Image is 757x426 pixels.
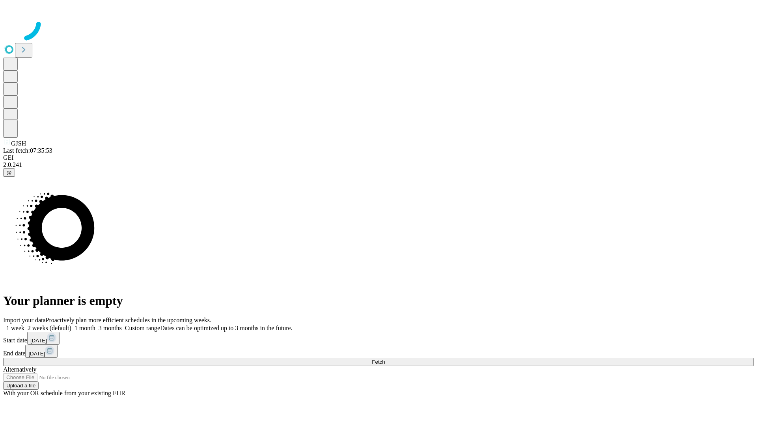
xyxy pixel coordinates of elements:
[27,332,60,345] button: [DATE]
[3,390,125,396] span: With your OR schedule from your existing EHR
[3,147,52,154] span: Last fetch: 07:35:53
[125,325,160,331] span: Custom range
[11,140,26,147] span: GJSH
[28,351,45,357] span: [DATE]
[3,332,754,345] div: Start date
[3,317,46,323] span: Import your data
[3,154,754,161] div: GEI
[3,168,15,177] button: @
[3,358,754,366] button: Fetch
[46,317,211,323] span: Proactively plan more efficient schedules in the upcoming weeks.
[28,325,71,331] span: 2 weeks (default)
[3,345,754,358] div: End date
[25,345,58,358] button: [DATE]
[3,381,39,390] button: Upload a file
[30,338,47,344] span: [DATE]
[372,359,385,365] span: Fetch
[3,161,754,168] div: 2.0.241
[160,325,292,331] span: Dates can be optimized up to 3 months in the future.
[3,366,36,373] span: Alternatively
[6,170,12,176] span: @
[6,325,24,331] span: 1 week
[3,293,754,308] h1: Your planner is empty
[99,325,122,331] span: 3 months
[75,325,95,331] span: 1 month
